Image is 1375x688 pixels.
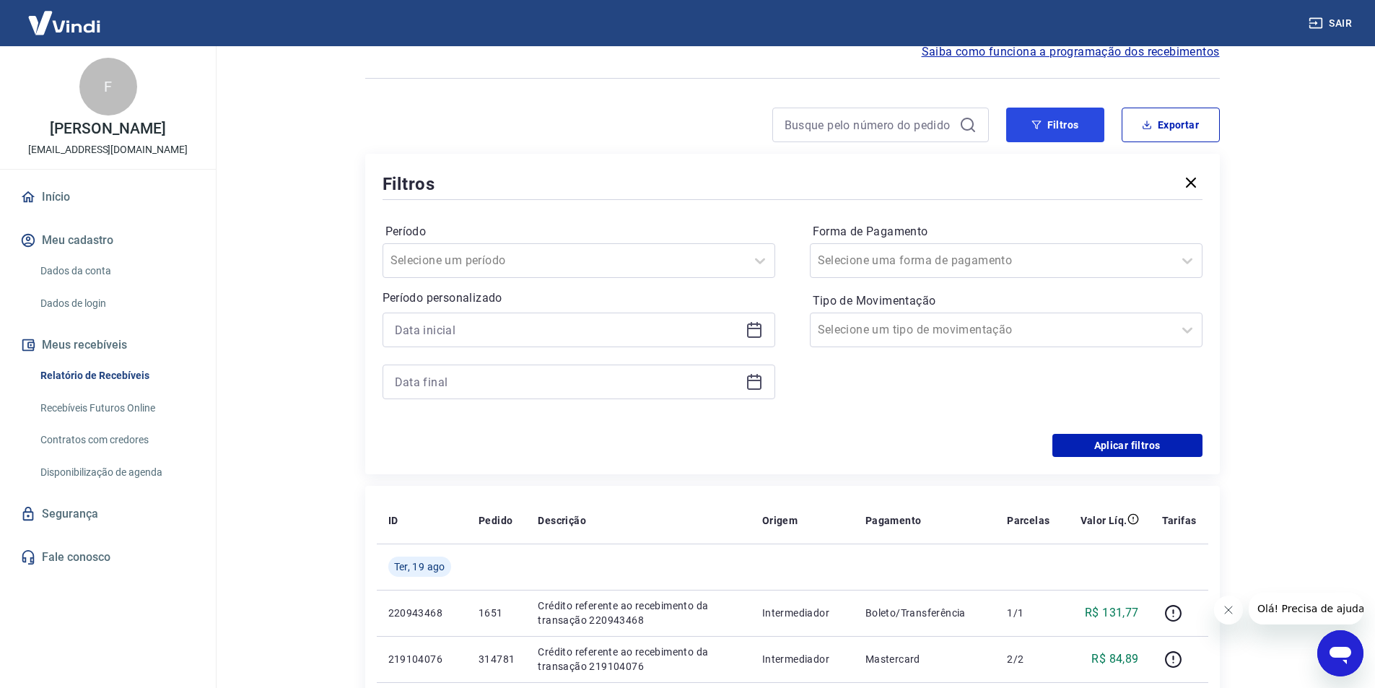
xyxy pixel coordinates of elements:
button: Meus recebíveis [17,329,198,361]
p: Origem [762,513,798,528]
a: Saiba como funciona a programação dos recebimentos [922,43,1220,61]
p: Pagamento [865,513,922,528]
a: Início [17,181,198,213]
a: Fale conosco [17,541,198,573]
a: Recebíveis Futuros Online [35,393,198,423]
p: Período personalizado [383,289,775,307]
p: [PERSON_NAME] [50,121,165,136]
p: Parcelas [1007,513,1049,528]
p: 2/2 [1007,652,1049,666]
p: Mastercard [865,652,985,666]
button: Sair [1306,10,1358,37]
a: Disponibilização de agenda [35,458,198,487]
iframe: Fechar mensagem [1214,596,1243,624]
button: Exportar [1122,108,1220,142]
span: Ter, 19 ago [394,559,445,574]
button: Filtros [1006,108,1104,142]
input: Data final [395,371,740,393]
label: Tipo de Movimentação [813,292,1200,310]
a: Relatório de Recebíveis [35,361,198,391]
p: 1/1 [1007,606,1049,620]
p: Intermediador [762,652,842,666]
img: Vindi [17,1,111,45]
p: Crédito referente ao recebimento da transação 220943468 [538,598,739,627]
a: Dados de login [35,289,198,318]
iframe: Botão para abrir a janela de mensagens [1317,630,1363,676]
label: Forma de Pagamento [813,223,1200,240]
iframe: Mensagem da empresa [1249,593,1363,624]
p: 314781 [479,652,515,666]
button: Meu cadastro [17,225,198,256]
p: Descrição [538,513,586,528]
input: Busque pelo número do pedido [785,114,953,136]
p: ID [388,513,398,528]
p: Valor Líq. [1081,513,1127,528]
div: F [79,58,137,116]
p: Pedido [479,513,512,528]
p: [EMAIL_ADDRESS][DOMAIN_NAME] [28,142,188,157]
a: Contratos com credores [35,425,198,455]
p: R$ 84,89 [1091,650,1138,668]
a: Dados da conta [35,256,198,286]
button: Aplicar filtros [1052,434,1202,457]
p: 220943468 [388,606,455,620]
p: Crédito referente ao recebimento da transação 219104076 [538,645,739,674]
p: Tarifas [1162,513,1197,528]
label: Período [385,223,772,240]
h5: Filtros [383,173,436,196]
span: Olá! Precisa de ajuda? [9,10,121,22]
p: R$ 131,77 [1085,604,1139,622]
p: 219104076 [388,652,455,666]
a: Segurança [17,498,198,530]
input: Data inicial [395,319,740,341]
p: Boleto/Transferência [865,606,985,620]
p: Intermediador [762,606,842,620]
p: 1651 [479,606,515,620]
